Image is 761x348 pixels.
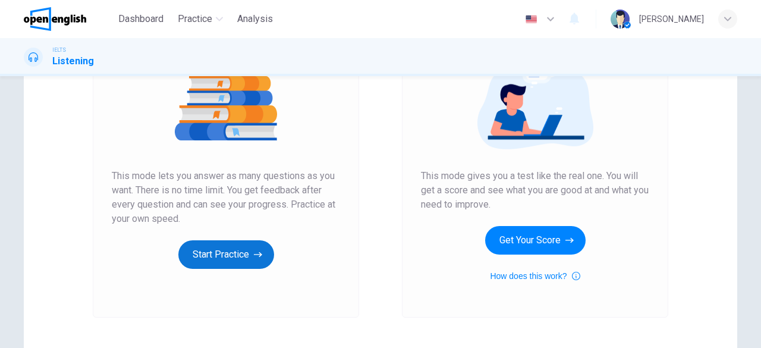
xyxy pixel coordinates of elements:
span: IELTS [52,46,66,54]
span: Practice [178,12,212,26]
button: Start Practice [178,240,274,269]
h1: Listening [52,54,94,68]
button: Get Your Score [485,226,586,255]
div: [PERSON_NAME] [639,12,704,26]
button: Analysis [232,8,278,30]
button: Practice [173,8,228,30]
img: OpenEnglish logo [24,7,86,31]
span: Dashboard [118,12,163,26]
span: This mode gives you a test like the real one. You will get a score and see what you are good at a... [421,169,649,212]
span: This mode lets you answer as many questions as you want. There is no time limit. You get feedback... [112,169,340,226]
img: en [524,15,539,24]
button: How does this work? [490,269,580,283]
button: Dashboard [114,8,168,30]
a: OpenEnglish logo [24,7,114,31]
img: Profile picture [611,10,630,29]
span: Analysis [237,12,273,26]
